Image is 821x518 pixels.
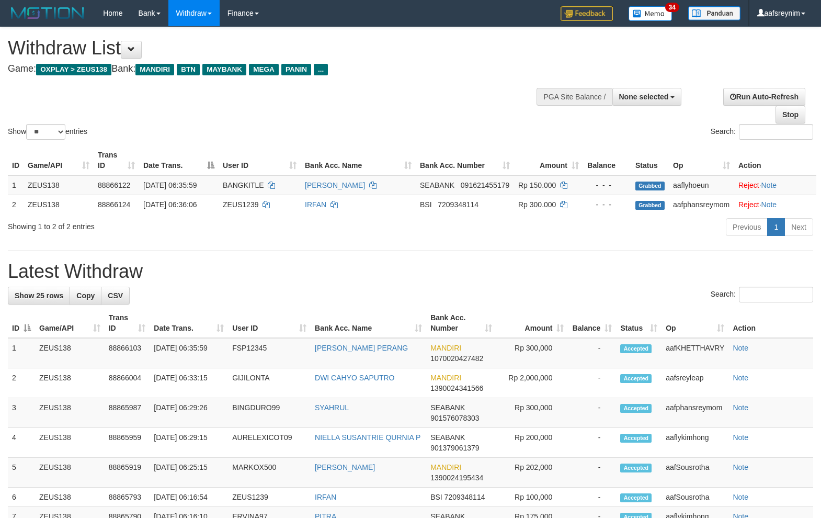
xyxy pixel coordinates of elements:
[315,344,408,352] a: [PERSON_NAME] PERANG
[461,181,509,189] span: Copy 091621455179 to clipboard
[496,368,568,398] td: Rp 2,000,000
[98,181,130,189] span: 88866122
[733,403,748,412] a: Note
[202,64,246,75] span: MAYBANK
[101,287,130,305] a: CSV
[228,488,311,507] td: ZEUS1239
[35,428,105,458] td: ZEUS138
[311,308,426,338] th: Bank Acc. Name: activate to sort column ascending
[438,200,478,209] span: Copy 7209348114 to clipboard
[8,488,35,507] td: 6
[616,308,662,338] th: Status: activate to sort column ascending
[150,398,228,428] td: [DATE] 06:29:26
[518,181,556,189] span: Rp 150.000
[620,493,652,502] span: Accepted
[314,64,328,75] span: ...
[620,434,652,443] span: Accepted
[35,398,105,428] td: ZEUS138
[8,368,35,398] td: 2
[26,124,65,140] select: Showentries
[733,433,748,442] a: Note
[35,368,105,398] td: ZEUS138
[305,181,365,189] a: [PERSON_NAME]
[150,458,228,488] td: [DATE] 06:25:15
[105,398,150,428] td: 88865987
[15,291,63,300] span: Show 25 rows
[315,374,394,382] a: DWI CAHYO SAPUTRO
[35,488,105,507] td: ZEUS138
[496,458,568,488] td: Rp 202,000
[612,88,682,106] button: None selected
[430,433,465,442] span: SEABANK
[420,200,432,209] span: BSI
[514,145,583,175] th: Amount: activate to sort column ascending
[444,493,485,501] span: Copy 7209348114 to clipboard
[8,195,24,214] td: 2
[105,308,150,338] th: Trans ID: activate to sort column ascending
[35,458,105,488] td: ZEUS138
[105,458,150,488] td: 88865919
[8,124,87,140] label: Show entries
[8,308,35,338] th: ID: activate to sort column descending
[143,200,197,209] span: [DATE] 06:36:06
[568,308,616,338] th: Balance: activate to sort column ascending
[8,428,35,458] td: 4
[733,463,748,471] a: Note
[430,444,479,452] span: Copy 901379061379 to clipboard
[430,474,483,482] span: Copy 1390024195434 to clipboard
[669,145,734,175] th: Op: activate to sort column ascending
[430,493,442,501] span: BSI
[635,201,665,210] span: Grabbed
[537,88,612,106] div: PGA Site Balance /
[496,398,568,428] td: Rp 300,000
[568,368,616,398] td: -
[496,428,568,458] td: Rp 200,000
[739,287,813,302] input: Search:
[150,368,228,398] td: [DATE] 06:33:15
[734,195,816,214] td: ·
[8,287,70,305] a: Show 25 rows
[94,145,139,175] th: Trans ID: activate to sort column ascending
[496,488,568,507] td: Rp 100,000
[150,308,228,338] th: Date Trans.: activate to sort column ascending
[315,433,420,442] a: NIELLA SUSANTRIE QURNIA P
[76,291,95,300] span: Copy
[35,338,105,368] td: ZEUS138
[728,308,813,338] th: Action
[24,195,94,214] td: ZEUS138
[150,488,228,507] td: [DATE] 06:16:54
[315,403,349,412] a: SYAHRUL
[568,398,616,428] td: -
[662,368,728,398] td: aafsreyleap
[135,64,174,75] span: MANDIRI
[711,124,813,140] label: Search:
[738,200,759,209] a: Reject
[629,6,672,21] img: Button%20Memo.svg
[228,338,311,368] td: FSP12345
[228,458,311,488] td: MARKOX500
[223,200,258,209] span: ZEUS1239
[739,124,813,140] input: Search:
[105,368,150,398] td: 88866004
[108,291,123,300] span: CSV
[315,463,375,471] a: [PERSON_NAME]
[669,195,734,214] td: aafphansreymom
[620,404,652,413] span: Accepted
[430,414,479,422] span: Copy 901576078303 to clipboard
[228,368,311,398] td: GIJILONTA
[665,3,679,12] span: 34
[733,493,748,501] a: Note
[662,428,728,458] td: aaflykimhong
[734,175,816,195] td: ·
[430,354,483,363] span: Copy 1070020427482 to clipboard
[8,145,24,175] th: ID
[223,181,264,189] span: BANGKITLE
[219,145,301,175] th: User ID: activate to sort column ascending
[430,463,461,471] span: MANDIRI
[8,398,35,428] td: 3
[430,384,483,392] span: Copy 1390024341566 to clipboard
[662,308,728,338] th: Op: activate to sort column ascending
[305,200,326,209] a: IRFAN
[24,175,94,195] td: ZEUS138
[711,287,813,302] label: Search:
